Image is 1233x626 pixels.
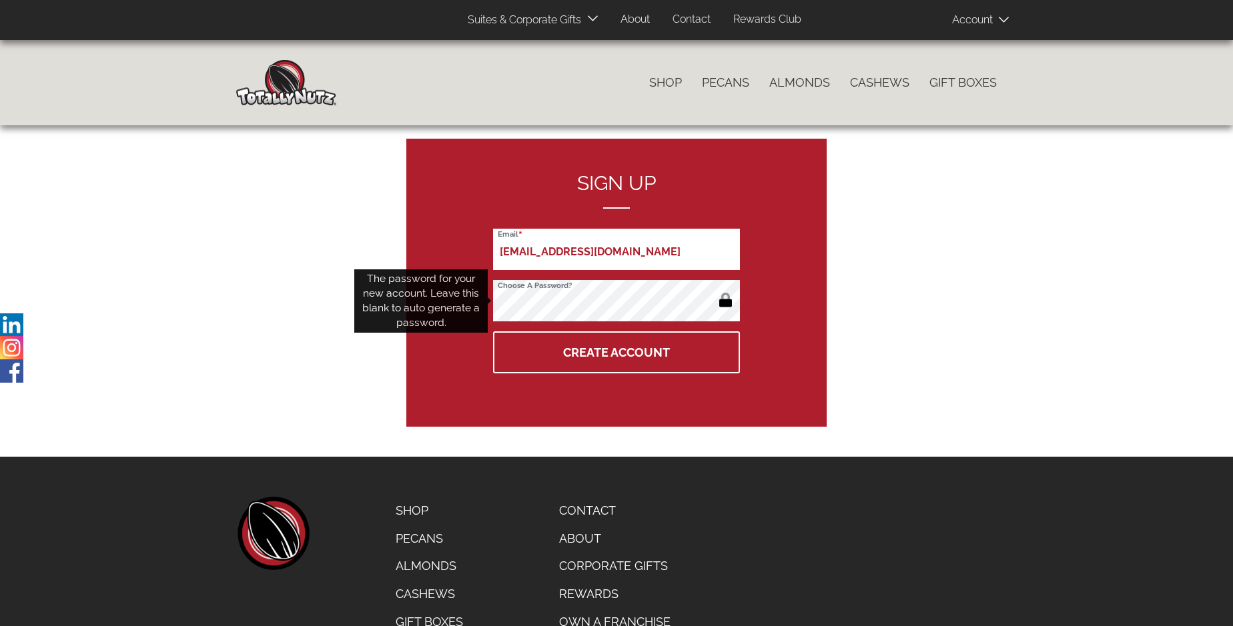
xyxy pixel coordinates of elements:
a: Rewards Club [723,7,811,33]
input: Email [493,229,740,270]
a: home [236,497,310,570]
button: Create Account [493,331,740,373]
a: Contact [549,497,681,525]
a: Rewards [549,580,681,608]
a: Almonds [386,552,473,580]
div: The password for your new account. Leave this blank to auto generate a password. [354,269,488,333]
a: Cashews [840,69,919,97]
a: Pecans [692,69,759,97]
a: Suites & Corporate Gifts [458,7,585,33]
a: Pecans [386,525,473,553]
a: Contact [663,7,721,33]
a: Shop [639,69,692,97]
h2: Sign up [493,172,740,209]
a: Corporate Gifts [549,552,681,580]
img: Home [236,60,336,105]
a: Shop [386,497,473,525]
a: Almonds [759,69,840,97]
a: About [549,525,681,553]
a: About [610,7,660,33]
a: Cashews [386,580,473,608]
a: Gift Boxes [919,69,1007,97]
